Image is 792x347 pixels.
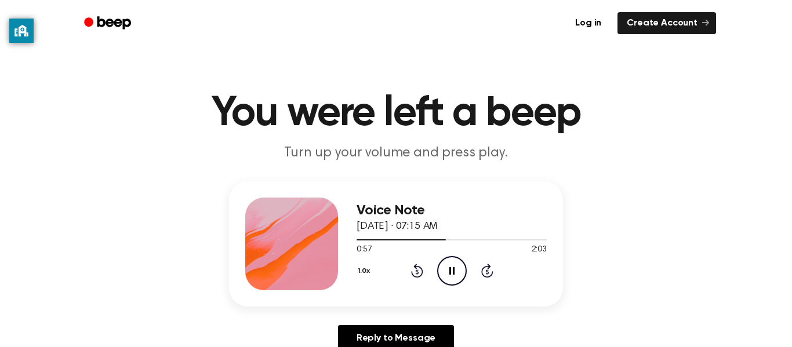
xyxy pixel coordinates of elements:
[357,261,375,281] button: 1.0x
[617,12,716,34] a: Create Account
[357,203,547,218] h3: Voice Note
[76,12,141,35] a: Beep
[566,12,611,34] a: Log in
[357,221,438,232] span: [DATE] · 07:15 AM
[532,244,547,256] span: 2:03
[99,93,693,134] h1: You were left a beep
[173,144,619,163] p: Turn up your volume and press play.
[357,244,372,256] span: 0:57
[9,19,34,43] button: privacy banner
